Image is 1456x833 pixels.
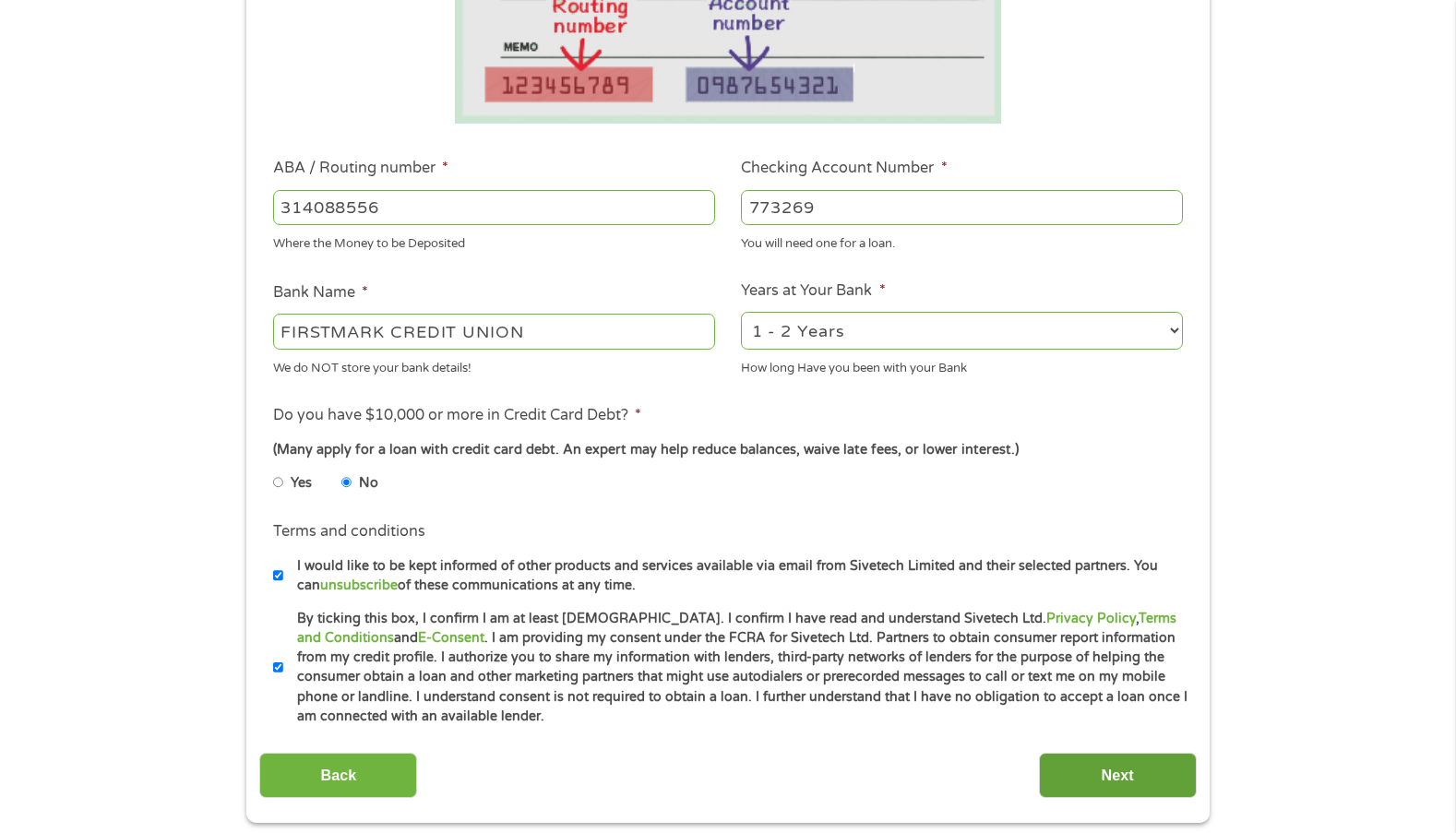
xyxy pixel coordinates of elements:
div: We do NOT store your bank details! [273,352,715,377]
div: Where the Money to be Deposited [273,229,715,254]
input: 263177916 [273,190,715,225]
label: Terms and conditions [273,522,425,541]
label: Bank Name [273,283,368,303]
a: Terms and Conditions [297,611,1176,646]
label: I would like to be kept informed of other products and services available via email from Sivetech... [283,556,1188,596]
label: No [359,473,378,494]
label: Checking Account Number [741,159,947,178]
a: E-Consent [418,630,484,646]
div: (Many apply for a loan with credit card debt. An expert may help reduce balances, waive late fees... [273,440,1183,460]
label: Years at Your Bank [741,281,885,301]
label: ABA / Routing number [273,159,448,178]
label: By ticking this box, I confirm I am at least [DEMOGRAPHIC_DATA]. I confirm I have read and unders... [283,609,1188,727]
label: Yes [291,473,312,494]
label: Do you have $10,000 or more in Credit Card Debt? [273,406,641,425]
input: 345634636 [741,190,1183,225]
div: How long Have you been with your Bank [741,352,1183,377]
a: unsubscribe [320,577,398,593]
div: You will need one for a loan. [741,229,1183,254]
input: Next [1039,753,1197,798]
a: Privacy Policy [1046,611,1136,626]
input: Back [259,753,417,798]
